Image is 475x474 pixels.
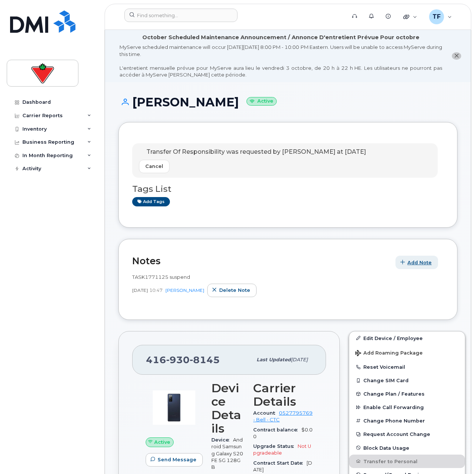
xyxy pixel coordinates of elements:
img: image20231002-3703462-zm6wmn.jpeg [152,385,196,430]
span: TASK1771125 suspend [132,274,190,280]
span: Add Note [407,259,432,266]
button: Reset Voicemail [349,360,465,374]
span: 930 [166,354,190,365]
div: MyServe scheduled maintenance will occur [DATE][DATE] 8:00 PM - 10:00 PM Eastern. Users will be u... [119,44,442,78]
button: Add Roaming Package [349,345,465,360]
a: Edit Device / Employee [349,331,465,345]
a: Add tags [132,197,170,206]
span: Active [154,439,170,446]
span: 8145 [190,354,220,365]
button: Change SIM Card [349,374,465,387]
span: Upgrade Status [253,443,298,449]
button: Change Phone Number [349,414,465,427]
span: Cancel [145,163,163,170]
h1: [PERSON_NAME] [118,96,457,109]
h3: Tags List [132,184,444,194]
span: Change Plan / Features [363,391,425,397]
span: Delete note [219,287,250,294]
span: 416 [146,354,220,365]
span: Device [211,437,233,443]
h3: Device Details [211,381,244,435]
div: October Scheduled Maintenance Announcement / Annonce D'entretient Prévue Pour octobre [142,34,419,41]
span: [DATE] [132,287,148,293]
span: Account [253,410,279,416]
span: Contract Start Date [253,460,307,466]
button: Add Note [395,256,438,269]
small: Active [246,97,277,106]
a: 0527795769 - Bell - CTC [253,410,313,422]
button: close notification [452,52,461,60]
button: Change Plan / Features [349,387,465,400]
span: Enable Call Forwarding [363,405,424,410]
span: Android Samsung Galaxy S20 FE 5G 128GB [211,437,243,470]
button: Block Data Usage [349,441,465,455]
span: Contract balance [253,427,301,433]
button: Transfer to Personal [349,455,465,468]
span: Transfer Of Responsibility was requested by [PERSON_NAME] at [DATE] [146,148,366,155]
span: Last updated [257,357,291,362]
span: Send Message [158,456,196,463]
button: Delete note [207,284,257,297]
h3: Carrier Details [253,381,313,408]
span: $0.00 [253,427,313,439]
button: Enable Call Forwarding [349,400,465,414]
span: 10:47 [149,287,162,293]
button: Send Message [146,453,203,467]
button: Cancel [139,160,170,173]
span: [DATE] [253,460,312,473]
button: Request Account Change [349,427,465,441]
span: Add Roaming Package [355,350,423,357]
span: [DATE] [291,357,308,362]
h2: Notes [132,255,392,266]
a: [PERSON_NAME] [165,287,204,293]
